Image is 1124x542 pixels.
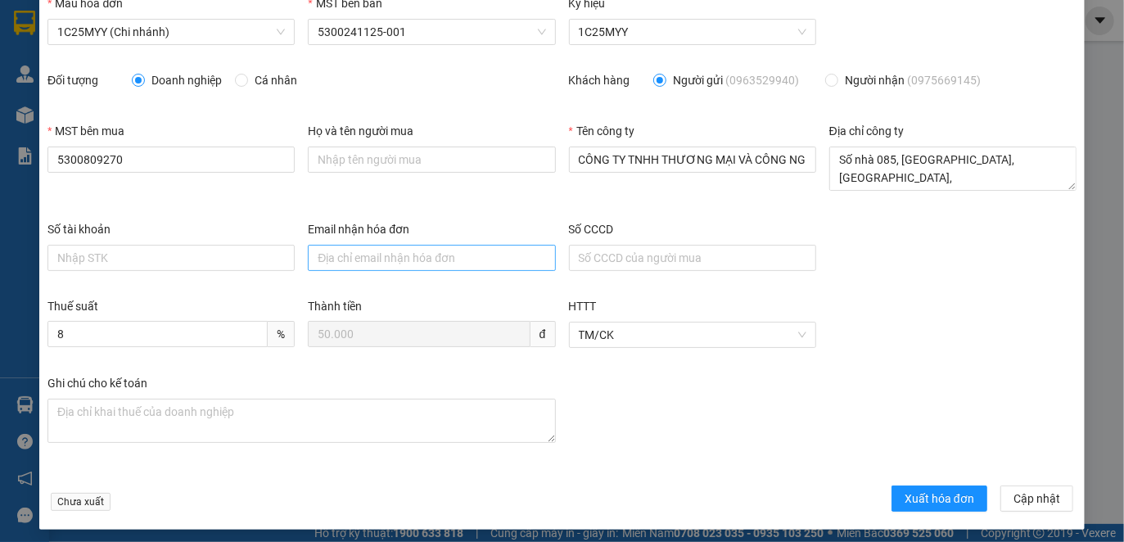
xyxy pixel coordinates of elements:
[838,71,987,89] span: Người nhận
[47,377,147,390] label: Ghi chú cho kế toán
[530,321,556,347] span: đ
[308,245,555,271] input: Email nhận hóa đơn
[308,300,362,313] label: Thành tiền
[145,71,228,89] span: Doanh nghiệp
[1000,486,1073,512] button: Cập nhật
[47,245,295,271] input: Số tài khoản
[47,124,124,138] label: MST bên mua
[51,493,111,511] span: Chưa xuất
[892,486,987,512] button: Xuất hóa đơn
[47,399,555,443] textarea: Ghi chú đơn hàng Ghi chú cho kế toán
[569,300,597,313] label: HTTT
[308,124,413,138] label: Họ và tên người mua
[579,20,806,44] span: 1C25MYY
[829,124,904,138] label: Địa chỉ công ty
[57,20,285,44] span: 1C25MYY (Chi nhánh)
[47,147,295,173] input: MST bên mua
[569,147,816,173] input: Tên công ty
[308,147,555,173] input: Họ và tên người mua
[47,223,111,236] label: Số tài khoản
[829,147,1077,191] textarea: Địa chỉ công ty
[1013,490,1060,508] span: Cập nhật
[47,321,268,347] input: Thuế suất
[725,74,799,87] span: (0963529940)
[47,74,98,87] label: Đối tượng
[569,223,614,236] label: Số CCCD
[579,323,806,347] span: TM/CK
[318,20,545,44] span: 5300241125-001
[308,223,409,236] label: Email nhận hóa đơn
[248,71,304,89] span: Cá nhân
[666,71,806,89] span: Người gửi
[569,245,816,271] input: Số CCCD
[268,321,295,347] span: %
[47,300,98,313] label: Thuế suất
[569,74,630,87] label: Khách hàng
[569,124,634,138] label: Tên công ty
[905,490,974,508] span: Xuất hóa đơn
[907,74,981,87] span: (0975669145)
